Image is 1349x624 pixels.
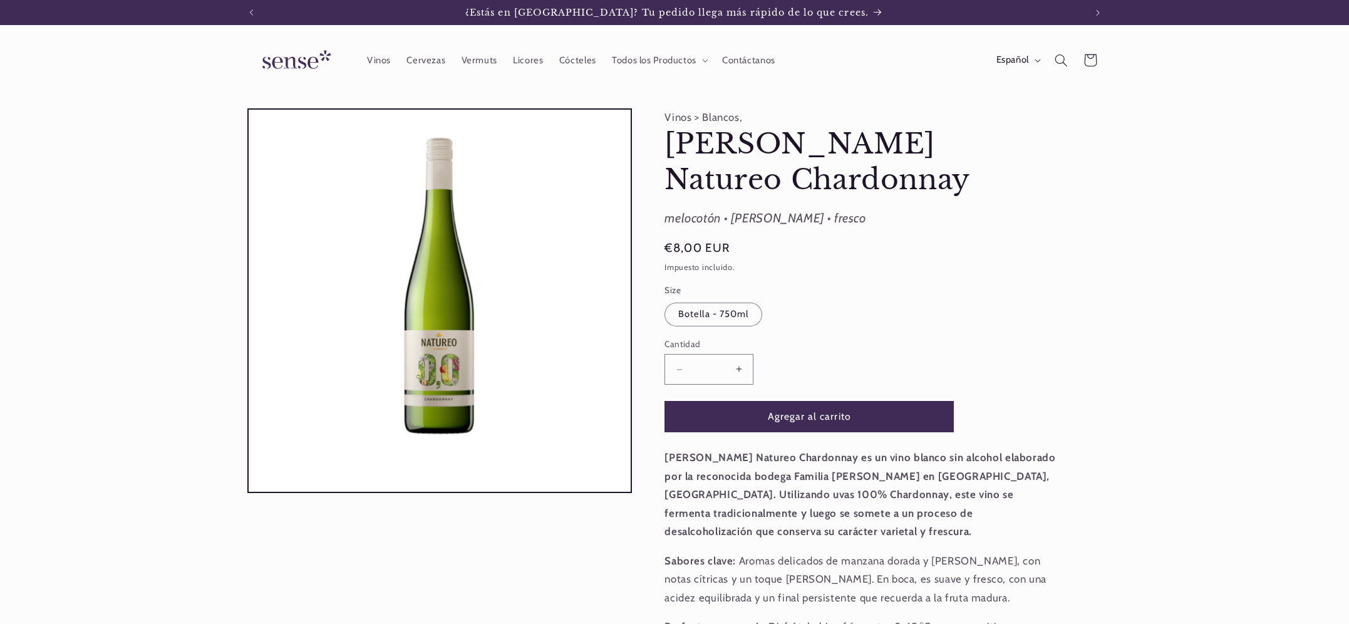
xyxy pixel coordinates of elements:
media-gallery: Visor de la galería [247,108,632,493]
span: Contáctanos [722,55,775,66]
button: Español [988,48,1047,73]
span: Licores [513,55,543,66]
summary: Búsqueda [1047,46,1075,75]
a: Contáctanos [714,46,783,74]
span: Cervezas [406,55,445,66]
span: [PERSON_NAME] Natureo Chardonnay es un vino blanco sin alcohol elaborado por la reconocida bodega... [664,451,1055,501]
span: Utilizando uvas 100% Chardonnay, este vino se fermenta tradicionalmente y luego se somete a un pr... [664,488,1013,538]
label: Cantidad [664,338,954,350]
strong: Sabores clave: [664,554,736,567]
summary: Todos los Productos [604,46,714,74]
span: Vermuts [462,55,497,66]
img: Sense [247,43,341,78]
h1: [PERSON_NAME] Natureo Chardonnay [664,127,1059,197]
a: Cócteles [551,46,604,74]
span: Todos los Productos [612,55,696,66]
button: Agregar al carrito [664,401,954,432]
label: Botella - 750ml [664,303,762,326]
span: Español [996,53,1029,67]
span: Cócteles [559,55,596,66]
a: Vermuts [453,46,505,74]
a: Cervezas [399,46,453,74]
div: melocotón • [PERSON_NAME] • fresco [664,207,1059,230]
a: Sense [242,38,346,83]
legend: Size [664,284,682,296]
a: Vinos [359,46,398,74]
span: Aromas delicados de manzana dorada y [PERSON_NAME], con notas cítricas y un toque [PERSON_NAME]. ... [664,554,1047,604]
span: €8,00 EUR [664,239,730,257]
div: Impuesto incluido. [664,261,1059,274]
span: Vinos [367,55,391,66]
a: Licores [505,46,552,74]
span: ¿Estás en [GEOGRAPHIC_DATA]? Tu pedido llega más rápido de lo que crees. [465,7,869,18]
